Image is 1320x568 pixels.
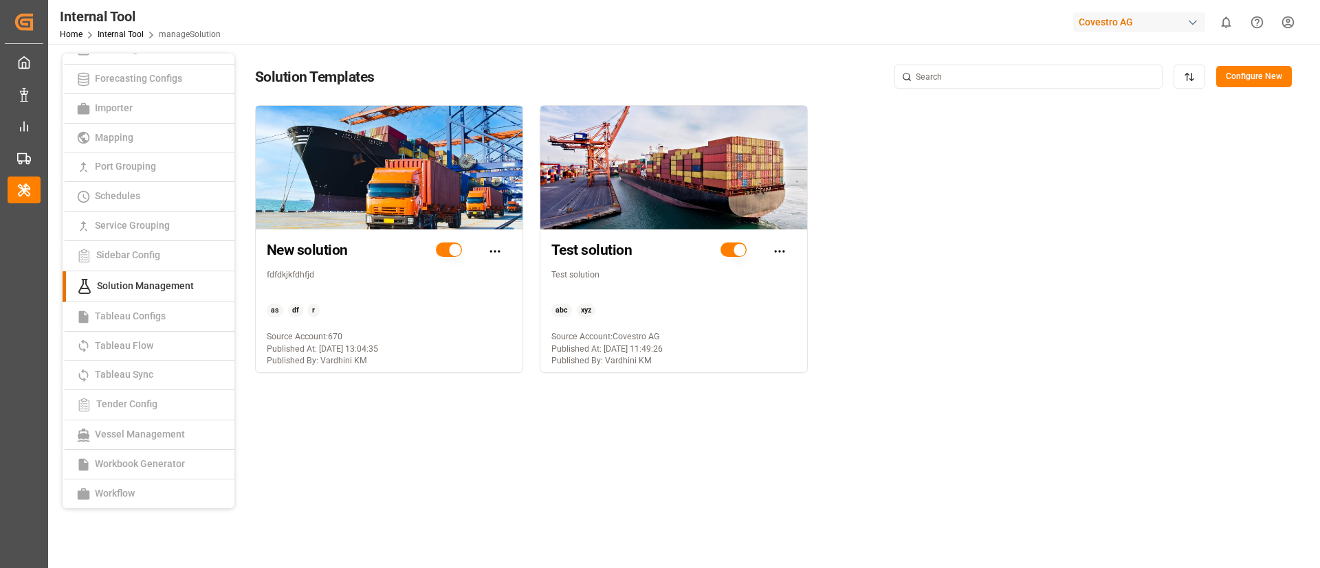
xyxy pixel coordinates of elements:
[551,269,792,294] p: Test solution
[267,240,411,260] h3: New solution
[91,161,160,172] span: Port Grouping
[63,124,234,153] a: Mapping
[91,102,137,113] span: Importer
[1242,7,1273,38] button: Help Center
[1073,9,1211,35] button: Covestro AG
[63,182,234,212] a: Schedules
[267,269,507,294] p: fdfdkjkfdhfjd
[63,212,234,241] a: Service Grouping
[63,94,234,124] a: Importer
[288,304,304,317] div: df
[63,152,234,182] a: Port Grouping
[267,343,511,356] p: Published At: [DATE] 13:04:35
[91,340,157,351] span: Tableau Flow
[577,304,596,317] div: xyz
[1073,12,1205,32] div: Covestro AG
[91,458,189,469] span: Workbook Generator
[91,190,144,201] span: Schedules
[63,420,234,450] a: Vessel Management
[63,65,234,94] a: Forecasting Configs
[551,304,572,317] div: abc
[267,355,511,367] p: Published By: Vardhini KM
[1216,66,1292,88] button: Configure New
[92,249,164,260] span: Sidebar Config
[91,369,157,380] span: Tableau Sync
[63,302,234,332] a: Tableau Configs
[91,429,189,440] span: Vessel Management
[255,67,375,87] h3: Solution Templates
[551,240,696,260] h3: Test solution
[267,331,511,343] p: Source Account: 670
[540,106,807,229] img: iStock-10759532221%20(2)_1756535996529_081be0d70f44.jpg
[894,65,1163,89] input: Search
[91,73,186,84] span: Forecasting Configs
[63,361,234,390] a: Tableau Sync
[551,331,796,343] p: Source Account: Covestro AG
[98,30,144,39] a: Internal Tool
[63,450,234,479] a: Workbook Generator
[267,304,283,317] div: as
[91,488,139,499] span: Workflow
[308,304,320,317] div: r
[63,271,234,302] a: Solution Management
[551,343,796,356] p: Published At: [DATE] 11:49:26
[60,6,221,27] div: Internal Tool
[63,479,234,508] a: Workflow
[91,310,170,321] span: Tableau Configs
[93,280,198,291] span: Solution Management
[60,30,82,39] a: Home
[92,398,162,409] span: Tender Config
[91,132,137,143] span: Mapping
[551,355,796,367] p: Published By: Vardhini KM
[63,390,234,420] a: Tender Config
[63,241,234,271] a: Sidebar Config
[63,332,234,361] a: Tableau Flow
[256,106,522,229] img: iStock-14472895891%20(1)_1756712017100_79ec94581814.jpg
[91,220,174,231] span: Service Grouping
[1211,7,1242,38] button: show 0 new notifications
